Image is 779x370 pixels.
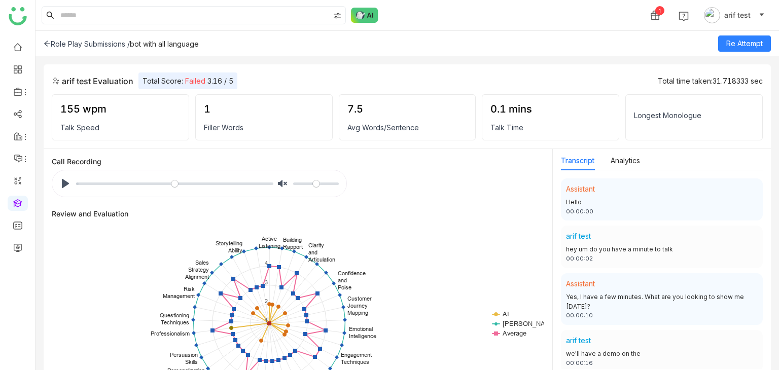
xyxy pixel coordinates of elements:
[60,123,181,132] div: Talk Speed
[52,157,544,166] div: Call Recording
[566,292,758,312] div: Yes, I have a few minutes. What are you looking to show me [DATE]?
[702,7,767,23] button: arif test
[160,312,189,326] text: Questioning Techniques
[726,38,763,49] span: Re Attempt
[265,317,268,324] text: 1
[566,254,758,263] div: 00:00:02
[52,209,128,218] div: Review and Evaluation
[634,111,754,120] div: Longest Monologue
[216,240,242,254] text: Storytelling Ability
[704,7,720,23] img: avatar
[490,123,611,132] div: Talk Time
[338,270,366,291] text: Confidence and Poise
[566,207,758,216] div: 00:00:00
[52,75,133,87] div: arif test Evaluation
[52,77,60,85] img: role-play.svg
[566,359,758,367] div: 00:00:16
[679,11,689,21] img: help.svg
[151,330,190,337] text: Professionalism
[293,179,339,189] input: Volume
[283,236,303,250] text: Building Rapport
[349,325,376,340] text: Emotional Intelligence
[658,77,763,85] div: Total time taken:
[713,77,763,85] span: 31.718333 sec
[265,260,268,267] text: 4
[265,279,268,286] text: 3
[724,10,751,21] span: arif test
[566,184,595,193] span: Assistant
[265,298,268,305] text: 2
[185,259,209,280] text: Sales Strategy Alignment
[347,295,372,316] text: Customer Journey Mapping
[347,103,468,115] div: 7.5
[57,175,74,192] button: Play
[566,198,758,207] div: Hello
[566,279,595,288] span: Assistant
[44,40,130,48] div: Role Play Submissions /
[566,232,591,240] span: arif test
[503,319,557,327] text: [PERSON_NAME]
[655,6,664,15] div: 1
[566,349,758,359] div: we'll have a demo on the
[502,310,509,318] text: AI
[308,242,335,263] text: Clarity and Articulation
[170,351,198,365] text: Persuasion Skills
[490,103,611,115] div: 0.1 mins
[76,179,273,189] input: Seek
[204,103,324,115] div: 1
[9,7,27,25] img: logo
[351,8,378,23] img: ask-buddy-normal.svg
[561,155,594,166] button: Transcript
[138,72,237,89] div: Total Score: 3.16 / 5
[163,285,195,300] text: Risk Management
[204,123,324,132] div: Filler Words
[566,336,591,345] span: arif test
[347,123,468,132] div: Avg Words/Sentence
[611,155,640,166] button: Analytics
[60,103,181,115] div: 155 wpm
[259,235,280,249] text: Active Listening
[185,77,205,85] span: Failed
[333,12,341,20] img: search-type.svg
[718,35,771,52] button: Re Attempt
[341,351,372,365] text: Engagement Techniques
[566,311,758,320] div: 00:00:10
[566,245,758,254] div: hey um do you have a minute to talk
[502,329,526,337] text: Average
[130,40,199,48] div: bot with all language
